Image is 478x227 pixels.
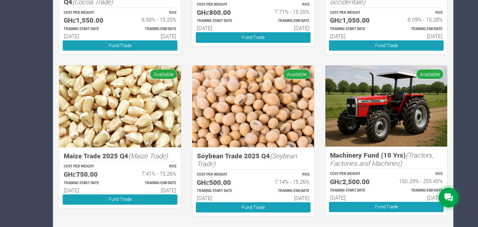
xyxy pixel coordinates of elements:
[330,194,380,201] h6: [DATE]
[330,16,380,24] h5: GHȼ1,050.00
[283,69,311,79] span: Available
[329,40,444,51] a: Fund Trade
[128,151,168,160] i: (Maize Trade)
[126,10,176,16] p: ROS
[393,16,443,23] h6: 8.09% - 15.28%
[260,2,309,7] p: ROS
[63,194,177,205] a: Fund Trade
[393,10,443,16] p: ROS
[126,33,176,39] h6: [DATE]
[393,194,443,201] h6: [DATE]
[260,195,309,201] h6: [DATE]
[126,27,176,32] p: Estimated Trading End Date
[126,181,176,186] p: Estimated Trading End Date
[330,178,380,186] h5: GHȼ2,500.00
[64,152,176,160] h5: Maize Trade 2025 Q4
[64,187,114,193] h6: [DATE]
[64,27,114,32] p: Estimated Trading Start Date
[64,10,114,16] p: COST PER WEIGHT
[197,172,247,177] p: COST PER WEIGHT
[393,27,443,32] p: Estimated Trading End Date
[197,188,247,194] p: Estimated Trading Start Date
[330,188,380,193] p: Estimated Trading Start Date
[393,171,443,177] p: ROS
[260,25,309,31] h6: [DATE]
[330,171,380,177] p: COST PER WEIGHT
[330,10,380,16] p: COST PER WEIGHT
[260,178,309,185] h6: 7.14% - 15.26%
[330,27,380,32] p: Estimated Trading Start Date
[393,188,443,193] p: Estimated Trading End Date
[126,170,176,177] h6: 7.41% - 15.26%
[64,16,114,24] h5: GHȼ1,550.00
[63,40,177,51] a: Fund Trade
[330,151,433,168] i: (Tractors, Factories and Machines)
[197,25,247,31] h6: [DATE]
[126,164,176,169] p: ROS
[260,172,309,177] p: ROS
[196,32,311,42] a: Fund Trade
[196,202,311,212] a: Fund Trade
[192,66,314,147] img: growforme image
[260,8,309,15] h6: 7.71% - 15.25%
[197,195,247,201] h6: [DATE]
[416,69,444,79] span: Available
[64,164,114,169] p: COST PER WEIGHT
[197,18,247,24] p: Estimated Trading Start Date
[197,2,247,7] p: COST PER WEIGHT
[393,178,443,184] h6: 150.29% - 255.43%
[330,33,380,39] h6: [DATE]
[59,66,181,147] img: growforme image
[260,18,309,24] p: Estimated Trading End Date
[126,187,176,193] h6: [DATE]
[329,202,444,212] a: Fund Trade
[325,66,447,147] img: growforme image
[330,151,443,167] h5: Machinery Fund (10 Yrs)
[150,69,177,79] span: Available
[126,16,176,23] h6: 8.93% - 15.25%
[197,178,247,187] h5: GHȼ500.00
[393,33,443,39] h6: [DATE]
[64,33,114,39] h6: [DATE]
[197,152,309,168] h5: Soybean Trade 2025 Q4
[197,151,297,168] i: (Soybean Trade)
[260,188,309,194] p: Estimated Trading End Date
[64,181,114,186] p: Estimated Trading Start Date
[197,8,247,17] h5: GHȼ800.00
[64,170,114,178] h5: GHȼ750.00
